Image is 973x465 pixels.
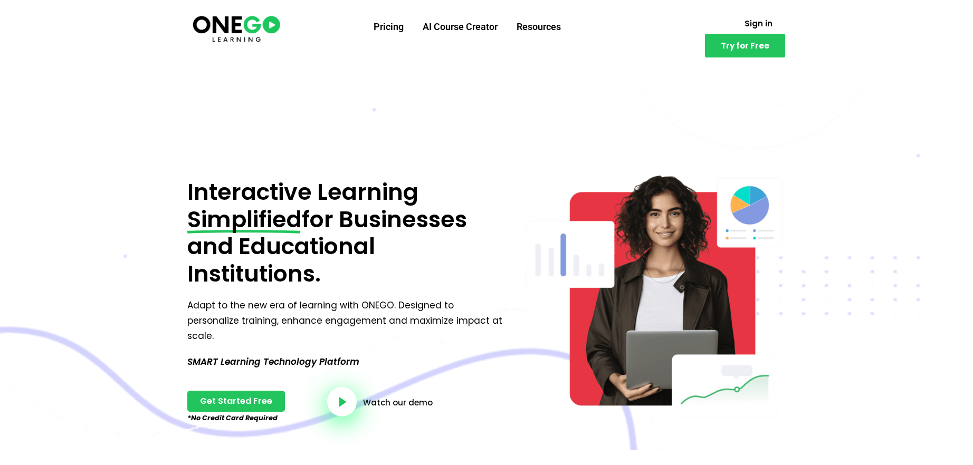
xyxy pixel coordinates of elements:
a: Resources [507,13,570,41]
span: Try for Free [721,42,769,50]
em: *No Credit Card Required [187,413,278,423]
a: Try for Free [705,34,785,57]
span: Sign in [745,20,772,27]
a: Pricing [364,13,413,41]
a: AI Course Creator [413,13,507,41]
span: Get Started Free [200,397,272,405]
a: Watch our demo [363,399,433,406]
span: for Businesses and Educational Institutions. [187,204,467,289]
span: Simplified [187,206,302,234]
p: SMART Learning Technology Platform [187,354,507,370]
p: Adapt to the new era of learning with ONEGO. Designed to personalize training, enhance engagement... [187,298,507,344]
a: Get Started Free [187,391,285,412]
span: Interactive Learning [187,176,418,208]
a: Sign in [732,13,785,34]
a: video-button [327,387,357,416]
